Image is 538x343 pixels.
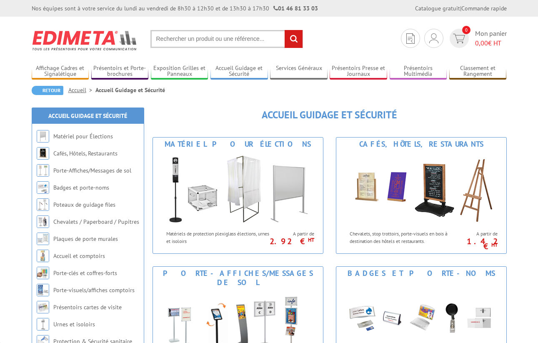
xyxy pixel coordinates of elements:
[37,233,49,245] img: Plaques de porte murales
[53,286,135,294] a: Porte-visuels/affiches comptoirs
[449,65,507,78] a: Classement et Rangement
[37,198,49,211] img: Poteaux de guidage files
[272,230,314,237] span: A partir de
[53,201,115,208] a: Poteaux de guidage files
[95,86,165,94] li: Accueil Guidage et Sécurité
[406,33,415,44] img: devis rapide
[390,65,447,78] a: Présentoirs Multimédia
[32,4,318,13] div: Nos équipes sont à votre service du lundi au vendredi de 8h30 à 12h30 et de 13h30 à 17h30
[32,65,89,78] a: Affichage Cadres et Signalétique
[344,151,498,226] img: Cafés, Hôtels, Restaurants
[475,39,488,47] span: 0,00
[37,284,49,296] img: Porte-visuels/affiches comptoirs
[37,267,49,279] img: Porte-clés et coffres-forts
[429,33,438,43] img: devis rapide
[37,130,49,143] img: Matériel pour Élections
[37,250,49,262] img: Accueil et comptoirs
[448,29,507,48] a: devis rapide 0 Mon panier 0,00€ HT
[68,86,95,94] a: Accueil
[37,181,49,194] img: Badges et porte-noms
[32,86,63,95] a: Retour
[453,34,465,43] img: devis rapide
[53,167,131,174] a: Porte-Affiches/Messages de sol
[268,239,314,244] p: 2.92 €
[48,112,127,120] a: Accueil Guidage et Sécurité
[270,65,328,78] a: Services Généraux
[161,151,315,226] img: Matériel pour Élections
[37,147,49,160] img: Cafés, Hôtels, Restaurants
[285,30,303,48] input: rechercher
[53,269,117,277] a: Porte-clés et coffres-forts
[53,320,95,328] a: Urnes et isoloirs
[53,184,109,191] a: Badges et porte-noms
[273,5,318,12] strong: 01 46 81 33 03
[150,30,303,48] input: Rechercher un produit ou une référence...
[338,140,504,149] div: Cafés, Hôtels, Restaurants
[37,215,49,228] img: Chevalets / Paperboard / Pupitres
[350,230,453,244] p: Chevalets, stop trottoirs, porte-visuels en bois à destination des hôtels et restaurants.
[53,218,139,225] a: Chevalets / Paperboard / Pupitres
[491,241,498,248] sup: HT
[53,303,122,311] a: Présentoirs cartes de visite
[462,26,470,34] span: 0
[451,239,498,249] p: 1.42 €
[166,230,270,244] p: Matériels de protection plexiglass élections, urnes et isoloirs
[461,5,507,12] a: Commande rapide
[475,38,507,48] span: € HT
[53,235,118,243] a: Plaques de porte murales
[336,137,507,254] a: Cafés, Hôtels, Restaurants Cafés, Hôtels, Restaurants Chevalets, stop trottoirs, porte-visuels en...
[37,301,49,313] img: Présentoirs cartes de visite
[330,65,387,78] a: Présentoirs Presse et Journaux
[53,133,113,140] a: Matériel pour Élections
[153,110,507,120] h1: Accueil Guidage et Sécurité
[91,65,149,78] a: Présentoirs et Porte-brochures
[37,164,49,177] img: Porte-Affiches/Messages de sol
[153,137,323,254] a: Matériel pour Élections Matériel pour Élections Matériels de protection plexiglass élections, urn...
[308,236,314,243] sup: HT
[415,4,507,13] div: |
[415,5,460,12] a: Catalogue gratuit
[155,269,321,287] div: Porte-Affiches/Messages de sol
[53,150,118,157] a: Cafés, Hôtels, Restaurants
[151,65,208,78] a: Exposition Grilles et Panneaux
[53,252,105,260] a: Accueil et comptoirs
[32,25,138,56] img: Edimeta
[155,140,321,149] div: Matériel pour Élections
[37,318,49,330] img: Urnes et isoloirs
[210,65,268,78] a: Accueil Guidage et Sécurité
[338,269,504,278] div: Badges et porte-noms
[455,230,498,237] span: A partir de
[475,29,507,48] span: Mon panier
